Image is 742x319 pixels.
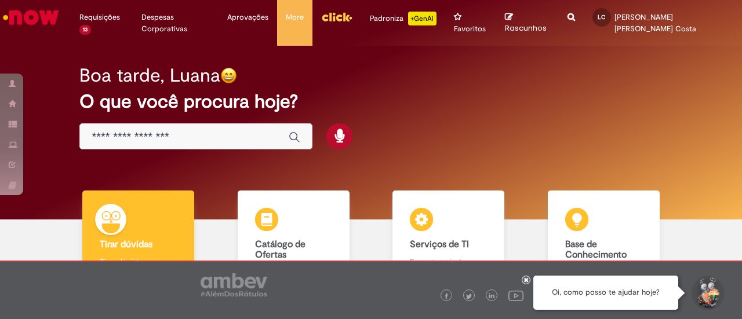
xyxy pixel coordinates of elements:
img: logo_footer_youtube.png [508,288,523,303]
span: Requisições [79,12,120,23]
h2: Boa tarde, Luana [79,65,220,86]
b: Tirar dúvidas [100,239,152,250]
span: 13 [79,25,91,35]
div: Padroniza [370,12,437,25]
img: logo_footer_facebook.png [443,294,449,299]
span: Rascunhos [505,23,547,34]
a: Catálogo de Ofertas Abra uma solicitação [216,190,372,291]
a: Tirar dúvidas Tirar dúvidas com Lupi Assist e Gen Ai [61,190,216,291]
b: Base de Conhecimento [565,239,627,261]
img: logo_footer_linkedin.png [489,293,494,300]
p: Encontre ajuda [410,256,487,267]
img: click_logo_yellow_360x200.png [321,8,352,25]
p: +GenAi [408,12,437,25]
a: Base de Conhecimento Consulte e aprenda [526,190,682,291]
span: Favoritos [454,23,486,35]
p: Tirar dúvidas com Lupi Assist e Gen Ai [100,256,177,279]
a: Serviços de TI Encontre ajuda [371,190,526,291]
a: Rascunhos [505,12,550,34]
div: Oi, como posso te ajudar hoje? [533,276,678,310]
img: happy-face.png [220,67,237,84]
button: Iniciar Conversa de Suporte [690,276,725,310]
img: logo_footer_ambev_rotulo_gray.png [201,273,267,296]
span: Despesas Corporativas [141,12,209,35]
img: ServiceNow [1,6,61,29]
span: LC [598,13,605,21]
span: [PERSON_NAME] [PERSON_NAME] Costa [614,12,696,34]
span: More [286,12,304,23]
h2: O que você procura hoje? [79,91,662,112]
b: Serviços de TI [410,239,469,250]
span: Aprovações [227,12,268,23]
b: Catálogo de Ofertas [255,239,305,261]
img: logo_footer_twitter.png [466,294,472,299]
